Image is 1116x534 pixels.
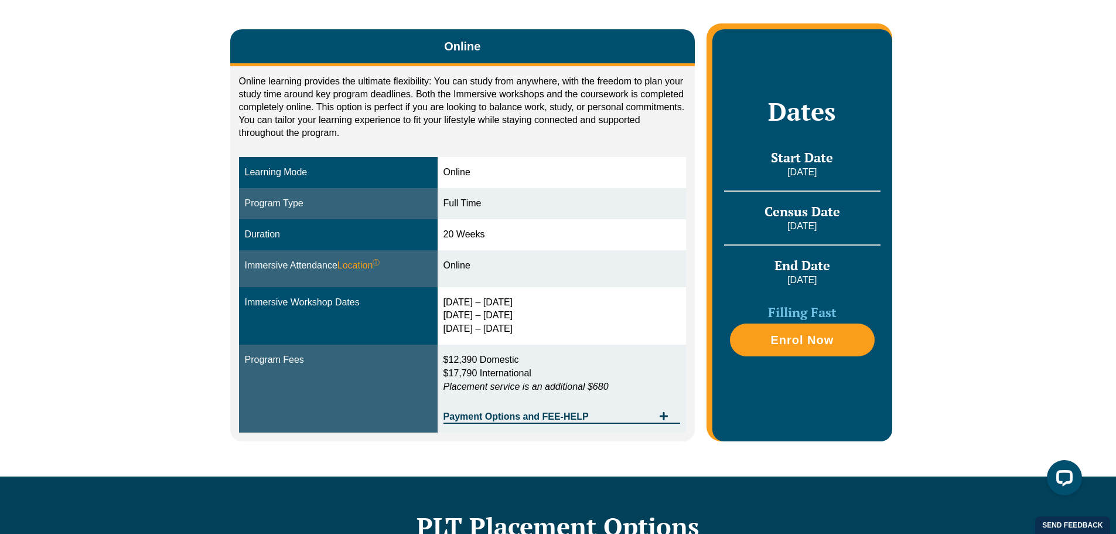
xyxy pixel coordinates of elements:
[373,259,380,267] sup: ⓘ
[245,197,432,210] div: Program Type
[724,220,880,233] p: [DATE]
[443,259,681,273] div: Online
[443,382,609,392] em: Placement service is an additional $680
[245,166,432,179] div: Learning Mode
[239,75,687,140] p: Online learning provides the ultimate flexibility: You can study from anywhere, with the freedom ...
[774,257,830,274] span: End Date
[337,259,380,273] span: Location
[443,296,681,336] div: [DATE] – [DATE] [DATE] – [DATE] [DATE] – [DATE]
[245,296,432,309] div: Immersive Workshop Dates
[768,304,837,321] span: Filling Fast
[730,324,874,356] a: Enrol Now
[245,353,432,367] div: Program Fees
[245,259,432,273] div: Immersive Attendance
[765,203,840,220] span: Census Date
[1037,455,1087,505] iframe: LiveChat chat widget
[443,166,681,179] div: Online
[443,355,519,365] span: $12,390 Domestic
[443,197,681,210] div: Full Time
[443,368,531,378] span: $17,790 International
[724,166,880,179] p: [DATE]
[771,149,833,166] span: Start Date
[724,97,880,126] h2: Dates
[230,29,695,441] div: Tabs. Open items with Enter or Space, close with Escape and navigate using the Arrow keys.
[443,412,654,421] span: Payment Options and FEE-HELP
[443,228,681,242] div: 20 Weeks
[245,228,432,242] div: Duration
[724,274,880,287] p: [DATE]
[770,334,834,346] span: Enrol Now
